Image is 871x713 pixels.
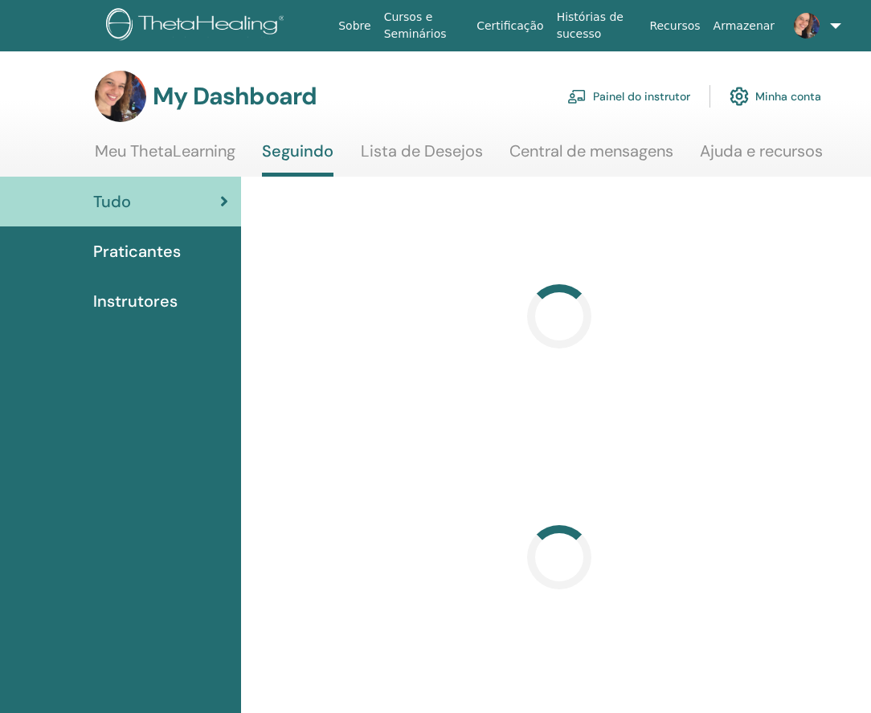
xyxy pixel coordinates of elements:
a: Histórias de sucesso [550,2,644,49]
a: Seguindo [262,141,333,177]
a: Recursos [643,11,706,41]
a: Cursos e Seminários [378,2,471,49]
img: chalkboard-teacher.svg [567,89,587,104]
span: Praticantes [93,239,181,263]
a: Armazenar [707,11,781,41]
a: Lista de Desejos [361,141,483,173]
a: Meu ThetaLearning [95,141,235,173]
a: Sobre [332,11,377,41]
a: Minha conta [730,79,821,114]
img: logo.png [106,8,290,44]
img: default.jpg [794,13,820,39]
img: cog.svg [730,83,749,110]
a: Painel do instrutor [567,79,690,114]
a: Central de mensagens [509,141,673,173]
img: default.jpg [95,71,146,122]
h3: My Dashboard [153,82,317,111]
span: Tudo [93,189,131,214]
span: Instrutores [93,289,178,313]
a: Ajuda e recursos [700,141,823,173]
a: Certificação [470,11,550,41]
